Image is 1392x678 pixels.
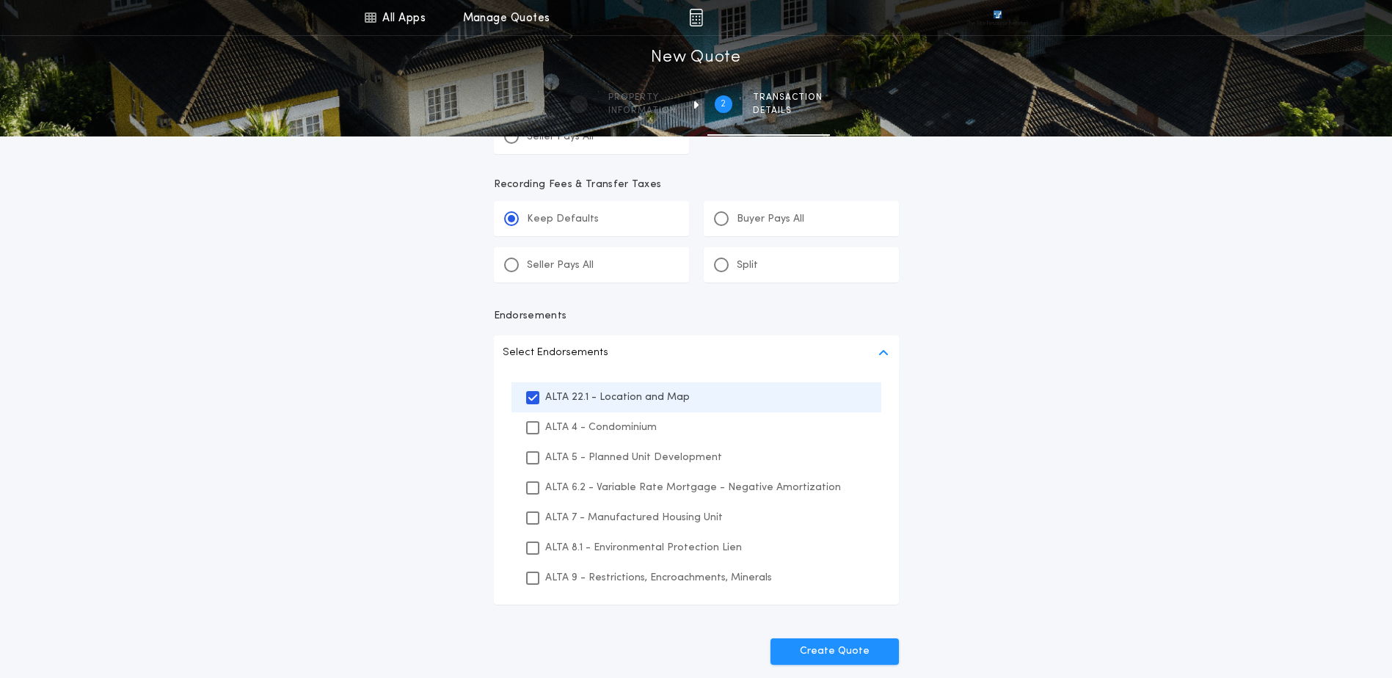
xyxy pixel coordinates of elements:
[545,540,742,555] p: ALTA 8.1 - Environmental Protection Lien
[651,46,740,70] h1: New Quote
[494,309,899,324] p: Endorsements
[527,130,594,145] p: Seller Pays All
[545,480,841,495] p: ALTA 6.2 - Variable Rate Mortgage - Negative Amortization
[545,570,772,586] p: ALTA 9 - Restrictions, Encroachments, Minerals
[545,450,722,465] p: ALTA 5 - Planned Unit Development
[966,10,1028,25] img: vs-icon
[608,92,677,103] span: Property
[770,638,899,665] button: Create Quote
[545,510,723,525] p: ALTA 7 - Manufactured Housing Unit
[503,344,608,362] p: Select Endorsements
[527,258,594,273] p: Seller Pays All
[753,105,823,117] span: details
[721,98,726,110] h2: 2
[689,9,703,26] img: img
[494,335,899,371] button: Select Endorsements
[494,371,899,605] ul: Select Endorsements
[753,92,823,103] span: Transaction
[737,258,758,273] p: Split
[545,390,690,405] p: ALTA 22.1 - Location and Map
[545,420,657,435] p: ALTA 4 - Condominium
[527,212,599,227] p: Keep Defaults
[608,105,677,117] span: information
[737,212,804,227] p: Buyer Pays All
[494,178,899,192] p: Recording Fees & Transfer Taxes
